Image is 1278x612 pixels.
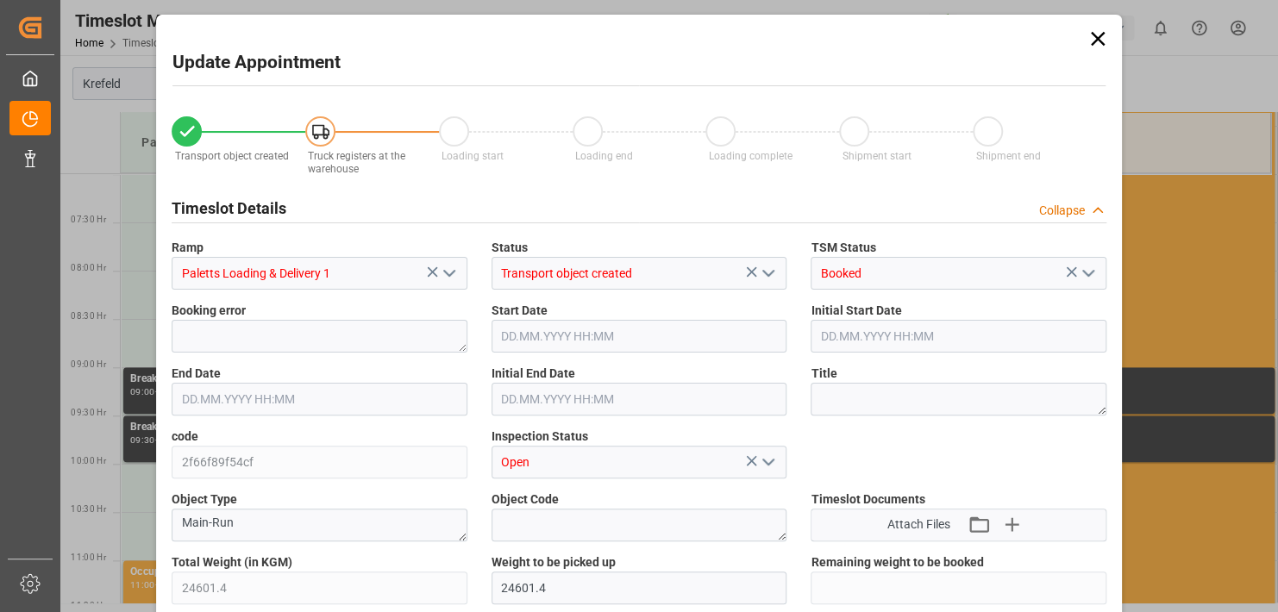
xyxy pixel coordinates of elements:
input: Type to search/select [172,257,467,290]
span: Truck registers at the warehouse [308,150,405,175]
input: DD.MM.YYYY HH:MM [492,320,787,353]
div: Collapse [1039,202,1085,220]
button: open menu [1074,260,1099,287]
input: DD.MM.YYYY HH:MM [172,383,467,415]
textarea: Main-Run [172,509,467,541]
span: Object Code [492,490,559,509]
span: TSM Status [811,239,875,257]
span: Total Weight (in KGM) [172,553,292,571]
span: Status [492,239,528,257]
input: DD.MM.YYYY HH:MM [492,383,787,415]
span: Title [811,365,836,383]
span: Initial Start Date [811,302,901,320]
h2: Timeslot Details [172,197,286,220]
span: Shipment start [843,150,912,162]
span: Booking error [172,302,246,320]
span: Transport object created [175,150,289,162]
span: Timeslot Documents [811,490,924,509]
h2: Update Appointment [172,49,341,77]
span: Object Type [172,490,237,509]
span: End Date [172,365,221,383]
span: Start Date [492,302,548,320]
span: Remaining weight to be booked [811,553,983,571]
span: Attach Files [887,515,950,534]
span: Initial End Date [492,365,575,383]
button: open menu [755,260,780,287]
span: Loading start [442,150,504,162]
span: Weight to be picked up [492,553,616,571]
button: open menu [755,449,780,476]
span: Inspection Status [492,428,588,446]
input: DD.MM.YYYY HH:MM [811,320,1106,353]
span: code [172,428,198,446]
button: open menu [435,260,460,287]
input: Type to search/select [492,257,787,290]
span: Loading complete [709,150,792,162]
span: Loading end [575,150,633,162]
span: Ramp [172,239,204,257]
span: Shipment end [976,150,1041,162]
